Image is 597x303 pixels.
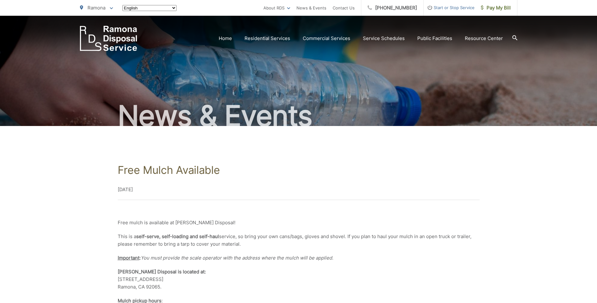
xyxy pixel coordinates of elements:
a: Public Facilities [417,35,452,42]
p: This is a service, so bring your own cans/bags, gloves and shovel. If you plan to haul your mulch... [118,233,480,248]
span: Ramona [87,5,105,11]
strong: [PERSON_NAME] Disposal is located at: [118,269,206,275]
span: Important [118,255,139,261]
h2: News & Events [80,100,517,132]
strong: self-serve, self-loading and self-haul [136,233,219,239]
select: Select a language [122,5,177,11]
a: News & Events [296,4,326,12]
a: EDCD logo. Return to the homepage. [80,26,137,51]
span: Pay My Bill [481,4,511,12]
h1: Free Mulch Available [118,164,480,176]
p: Free mulch is available at [PERSON_NAME] Disposal! [118,219,480,226]
a: Residential Services [245,35,290,42]
a: Contact Us [333,4,355,12]
a: Commercial Services [303,35,350,42]
a: Resource Center [465,35,503,42]
p: [DATE] [118,186,480,193]
strong: : [118,255,141,261]
a: Service Schedules [363,35,405,42]
a: Home [219,35,232,42]
a: About RDS [263,4,290,12]
em: You must provide the scale operator with the address where the mulch will be applied. [141,255,333,261]
p: [STREET_ADDRESS] Ramona, CA 92065. [118,268,480,291]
